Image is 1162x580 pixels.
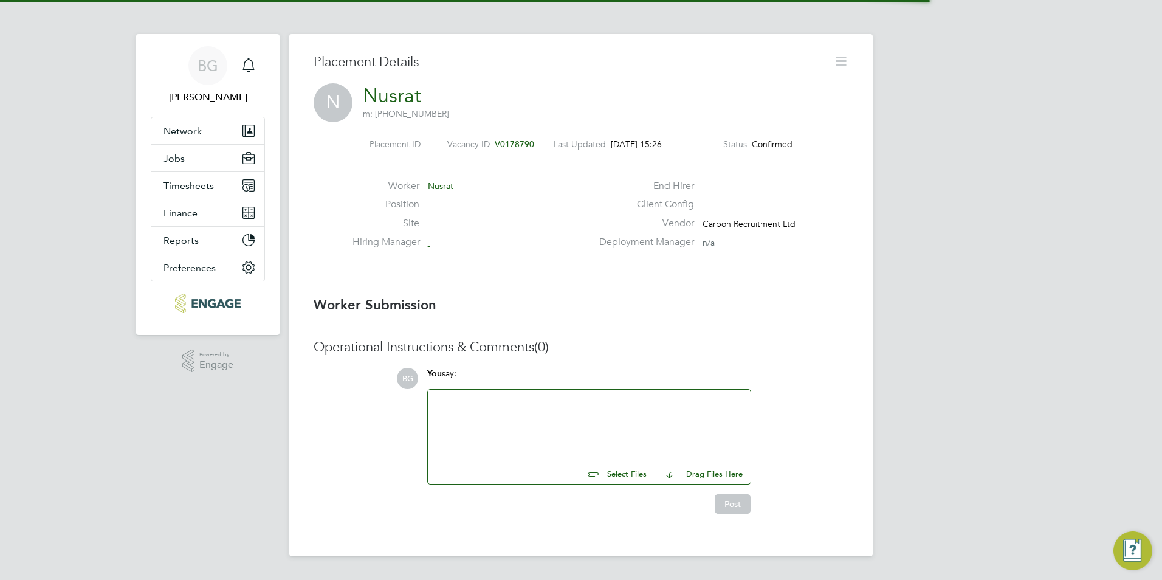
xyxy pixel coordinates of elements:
button: Timesheets [151,172,264,199]
button: Drag Files Here [656,461,743,487]
span: Carbon Recruitment Ltd [703,218,796,229]
span: You [427,368,442,379]
span: Network [163,125,202,137]
nav: Main navigation [136,34,280,335]
label: Status [723,139,747,150]
label: Worker [352,180,419,193]
h3: Placement Details [314,54,824,71]
label: End Hirer [592,180,694,193]
a: Nusrat [363,84,421,108]
span: Jobs [163,153,185,164]
h3: Operational Instructions & Comments [314,339,848,356]
span: Preferences [163,262,216,274]
span: V0178790 [495,139,534,150]
span: Confirmed [752,139,792,150]
label: Site [352,217,419,230]
span: m: [PHONE_NUMBER] [363,108,449,119]
span: BG [198,58,218,74]
span: Becky Green [151,90,265,105]
button: Network [151,117,264,144]
label: Position [352,198,419,211]
button: Post [715,494,751,514]
a: BG[PERSON_NAME] [151,46,265,105]
label: Placement ID [370,139,421,150]
span: BG [397,368,418,389]
button: Engage Resource Center [1113,531,1152,570]
span: Finance [163,207,198,219]
span: Reports [163,235,199,246]
span: Engage [199,360,233,370]
span: N [314,83,352,122]
button: Reports [151,227,264,254]
button: Jobs [151,145,264,171]
label: Vendor [592,217,694,230]
span: [DATE] 15:26 - [611,139,667,150]
b: Worker Submission [314,297,436,313]
img: carbonrecruitment-logo-retina.png [175,294,240,313]
span: Nusrat [428,181,453,192]
span: (0) [534,339,549,355]
span: Powered by [199,350,233,360]
label: Deployment Manager [592,236,694,249]
label: Last Updated [554,139,606,150]
span: n/a [703,237,715,248]
button: Preferences [151,254,264,281]
button: Finance [151,199,264,226]
label: Hiring Manager [352,236,419,249]
a: Powered byEngage [182,350,234,373]
label: Client Config [592,198,694,211]
label: Vacancy ID [447,139,490,150]
span: Timesheets [163,180,214,192]
div: say: [427,368,751,389]
a: Go to home page [151,294,265,313]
